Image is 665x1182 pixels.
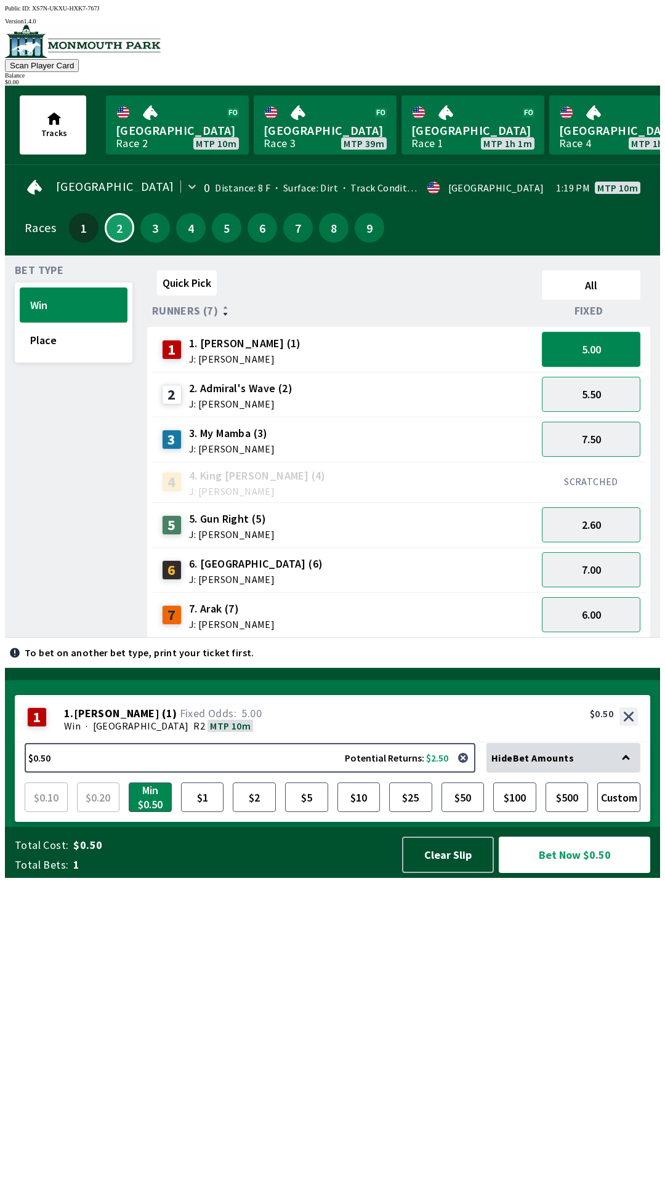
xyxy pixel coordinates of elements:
[542,507,640,542] button: 2.60
[162,385,182,404] div: 2
[193,720,205,732] span: R2
[189,486,326,496] span: J: [PERSON_NAME]
[319,213,349,243] button: 8
[389,782,432,812] button: $25
[189,601,275,617] span: 7. Arak (7)
[162,340,182,360] div: 1
[162,707,177,720] span: ( 1 )
[556,183,590,193] span: 1:19 PM
[64,707,74,720] span: 1 .
[491,752,574,764] span: Hide Bet Amounts
[288,786,325,809] span: $5
[5,18,660,25] div: Version 1.4.0
[600,786,637,809] span: Custom
[15,858,68,872] span: Total Bets:
[86,720,87,732] span: ·
[132,786,169,809] span: Min $0.50
[72,223,95,232] span: 1
[162,515,182,535] div: 5
[441,782,485,812] button: $50
[189,399,292,409] span: J: [PERSON_NAME]
[73,858,390,872] span: 1
[32,5,99,12] span: XS7N-UKXU-HXK7-767J
[236,786,273,809] span: $2
[341,786,377,809] span: $10
[559,139,591,148] div: Race 4
[597,183,638,193] span: MTP 10m
[549,786,586,809] span: $500
[152,306,218,316] span: Runners (7)
[285,782,328,812] button: $5
[74,707,159,720] span: [PERSON_NAME]
[64,720,81,732] span: Win
[483,139,532,148] span: MTP 1h 1m
[496,786,533,809] span: $100
[392,786,429,809] span: $25
[189,574,323,584] span: J: [PERSON_NAME]
[162,605,182,625] div: 7
[106,95,249,155] a: [GEOGRAPHIC_DATA]Race 2MTP 10m
[493,782,536,812] button: $100
[210,720,251,732] span: MTP 10m
[189,556,323,572] span: 6. [GEOGRAPHIC_DATA] (6)
[215,223,238,232] span: 5
[162,560,182,580] div: 6
[109,225,130,231] span: 2
[402,837,494,873] button: Clear Slip
[163,276,211,290] span: Quick Pick
[162,472,182,492] div: 4
[542,597,640,632] button: 6.00
[283,213,313,243] button: 7
[215,182,270,194] span: Distance: 8 F
[582,432,601,446] span: 7.50
[241,706,262,720] span: 5.00
[15,265,63,275] span: Bet Type
[542,332,640,367] button: 5.00
[20,323,127,358] button: Place
[189,354,301,364] span: J: [PERSON_NAME]
[582,387,601,401] span: 5.50
[189,529,275,539] span: J: [PERSON_NAME]
[189,444,275,454] span: J: [PERSON_NAME]
[27,707,47,727] div: 1
[116,123,239,139] span: [GEOGRAPHIC_DATA]
[5,59,79,72] button: Scan Player Card
[582,518,601,532] span: 2.60
[25,648,254,657] p: To bet on another bet type, print your ticket first.
[270,182,338,194] span: Surface: Dirt
[20,287,127,323] button: Win
[196,139,236,148] span: MTP 10m
[25,743,475,773] button: $0.50Potential Returns: $2.50
[542,422,640,457] button: 7.50
[542,270,640,300] button: All
[264,123,387,139] span: [GEOGRAPHIC_DATA]
[248,213,277,243] button: 6
[411,123,534,139] span: [GEOGRAPHIC_DATA]
[542,377,640,412] button: 5.50
[189,468,326,484] span: 4. King [PERSON_NAME] (4)
[189,380,292,396] span: 2. Admiral's Wave (2)
[286,223,310,232] span: 7
[254,95,397,155] a: [GEOGRAPHIC_DATA]Race 3MTP 39m
[597,782,640,812] button: Custom
[448,183,544,193] div: [GEOGRAPHIC_DATA]
[509,847,640,862] span: Bet Now $0.50
[233,782,276,812] button: $2
[499,837,650,873] button: Bet Now $0.50
[574,306,603,316] span: Fixed
[344,139,384,148] span: MTP 39m
[15,838,68,853] span: Total Cost:
[41,127,67,139] span: Tracks
[140,213,170,243] button: 3
[179,223,203,232] span: 4
[5,25,161,58] img: venue logo
[411,139,443,148] div: Race 1
[105,213,134,243] button: 2
[181,782,224,812] button: $1
[162,430,182,449] div: 3
[355,213,384,243] button: 9
[413,848,483,862] span: Clear Slip
[73,838,390,853] span: $0.50
[537,305,645,317] div: Fixed
[5,5,660,12] div: Public ID:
